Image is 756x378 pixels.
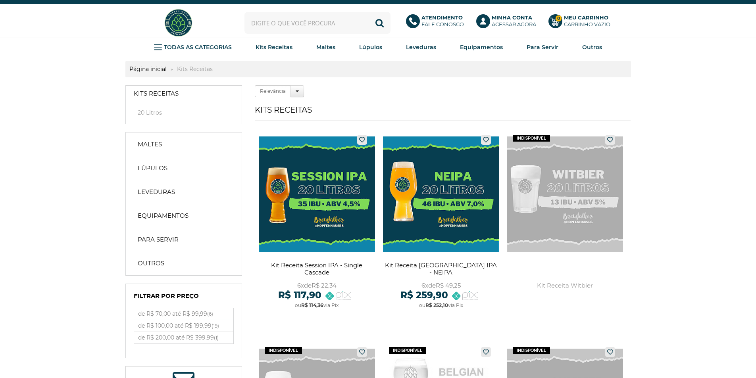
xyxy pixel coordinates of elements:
strong: Outros [582,44,602,51]
a: Kits Receitas [256,41,292,53]
a: 20 Litros [134,109,234,117]
img: Hopfen Haus BrewShop [164,8,193,38]
a: Maltes [130,136,238,152]
p: Acessar agora [492,14,536,28]
b: Meu Carrinho [564,14,608,21]
label: de R$ 200,00 até R$ 399,99 [134,332,233,343]
a: Equipamentos [130,208,238,224]
span: indisponível [513,135,550,142]
a: de R$ 100,00 até R$ 199,99(19) [134,320,233,332]
span: indisponível [389,347,426,354]
p: Fale conosco [421,14,464,28]
a: Para Servir [527,41,558,53]
a: Lúpulos [359,41,382,53]
strong: Leveduras [138,188,175,196]
a: Kit Receita New England IPA - NEIPA [383,131,499,315]
a: Kit Receita Session IPA - Single Cascade [259,131,375,315]
h1: Kits Receitas [255,105,631,121]
button: Buscar [369,12,391,34]
b: Atendimento [421,14,463,21]
a: Página inicial [125,65,171,73]
small: (19) [212,323,219,329]
strong: Lúpulos [138,164,167,172]
strong: Lúpulos [359,44,382,51]
strong: Para Servir [138,236,179,244]
a: Kits Receitas [126,86,242,102]
a: Lúpulos [130,160,238,176]
a: Outros [130,255,238,271]
a: de R$ 200,00 até R$ 399,99(1) [134,332,233,343]
strong: Kits Receitas [173,65,217,73]
a: Kit Receita Witbier [507,131,623,315]
strong: Maltes [138,140,162,148]
a: Equipamentos [460,41,503,53]
strong: TODAS AS CATEGORIAS [164,44,232,51]
strong: Para Servir [527,44,558,51]
strong: Equipamentos [138,212,189,220]
strong: Equipamentos [460,44,503,51]
small: (6) [207,311,213,317]
strong: Leveduras [406,44,436,51]
strong: Maltes [316,44,335,51]
strong: Outros [138,259,164,267]
a: de R$ 70,00 até R$ 99,99(6) [134,308,233,320]
a: Leveduras [406,41,436,53]
strong: Kits Receitas [256,44,292,51]
a: AtendimentoFale conosco [406,14,468,32]
small: (1) [214,335,219,341]
label: Relevância [255,85,291,97]
a: Leveduras [130,184,238,200]
label: de R$ 70,00 até R$ 99,99 [134,308,233,320]
a: Outros [582,41,602,53]
label: de R$ 100,00 até R$ 199,99 [134,320,233,332]
strong: Kits Receitas [134,90,179,98]
a: Maltes [316,41,335,53]
div: Carrinho Vazio [564,21,610,28]
b: Minha Conta [492,14,532,21]
h4: Filtrar por Preço [134,292,234,304]
input: Digite o que você procura [244,12,391,34]
span: indisponível [513,347,550,354]
a: Minha ContaAcessar agora [476,14,541,32]
a: TODAS AS CATEGORIAS [154,41,232,53]
strong: 0 [555,15,562,22]
a: Para Servir [130,232,238,248]
span: indisponível [265,347,302,354]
